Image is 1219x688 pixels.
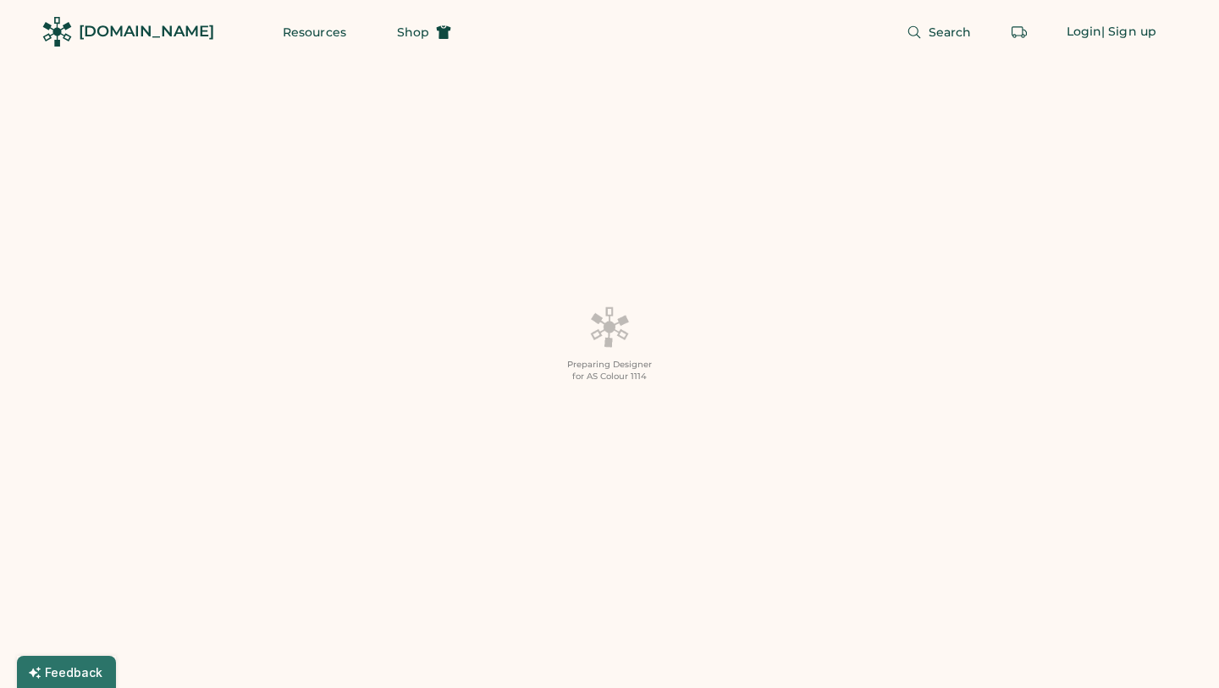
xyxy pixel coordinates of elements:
img: Platens-Black-Loader-Spin-rich%20black.webp [589,305,630,348]
button: Shop [377,15,472,49]
div: | Sign up [1101,24,1156,41]
span: Search [929,26,972,38]
div: Preparing Designer for AS Colour 1114 [567,359,652,383]
button: Resources [262,15,367,49]
button: Search [886,15,992,49]
div: Login [1067,24,1102,41]
iframe: Front Chat [1139,612,1211,685]
img: Rendered Logo - Screens [42,17,72,47]
div: [DOMAIN_NAME] [79,21,214,42]
span: Shop [397,26,429,38]
button: Retrieve an order [1002,15,1036,49]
